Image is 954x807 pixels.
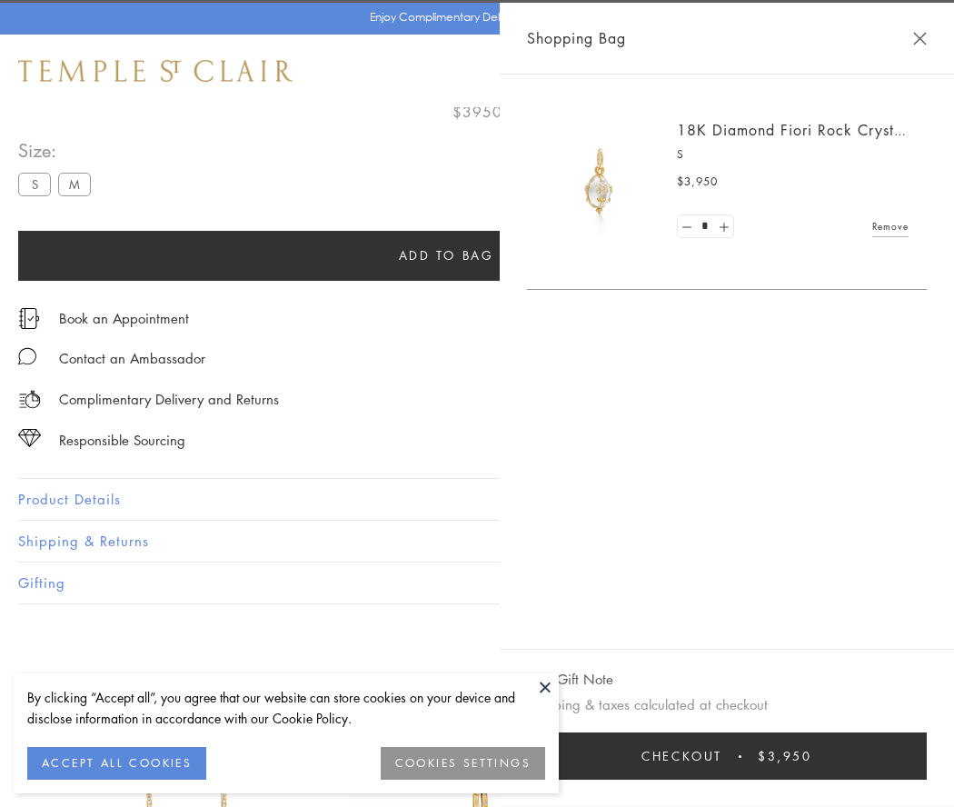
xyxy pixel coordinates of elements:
button: Gifting [18,563,936,603]
a: Set quantity to 2 [714,215,732,238]
a: Set quantity to 0 [678,215,696,238]
p: Enjoy Complimentary Delivery & Returns [370,8,576,26]
span: Size: [18,135,98,165]
label: M [58,173,91,195]
div: Responsible Sourcing [59,429,185,452]
p: S [677,145,909,164]
p: Complimentary Delivery and Returns [59,388,279,411]
img: P51889-E11FIORI [545,127,654,236]
span: $3,950 [758,746,812,766]
span: $3,950 [677,173,718,191]
button: ACCEPT ALL COOKIES [27,747,206,780]
a: Remove [872,216,909,236]
img: Temple St. Clair [18,60,293,82]
a: Book an Appointment [59,308,189,328]
span: Shopping Bag [527,26,626,50]
button: Add Gift Note [527,668,613,691]
button: Add to bag [18,231,874,281]
button: Product Details [18,479,936,520]
span: Add to bag [399,245,494,265]
span: $3950 [452,100,502,124]
span: Checkout [641,746,722,766]
button: Shipping & Returns [18,521,936,562]
button: Close Shopping Bag [913,32,927,45]
img: icon_appointment.svg [18,308,40,329]
img: icon_sourcing.svg [18,429,41,447]
h3: You May Also Like [45,669,909,698]
p: Shipping & taxes calculated at checkout [527,693,927,716]
img: icon_delivery.svg [18,388,41,411]
label: S [18,173,51,195]
img: MessageIcon-01_2.svg [18,347,36,365]
button: COOKIES SETTINGS [381,747,545,780]
button: Checkout $3,950 [527,732,927,780]
div: By clicking “Accept all”, you agree that our website can store cookies on your device and disclos... [27,687,545,729]
div: Contact an Ambassador [59,347,205,370]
